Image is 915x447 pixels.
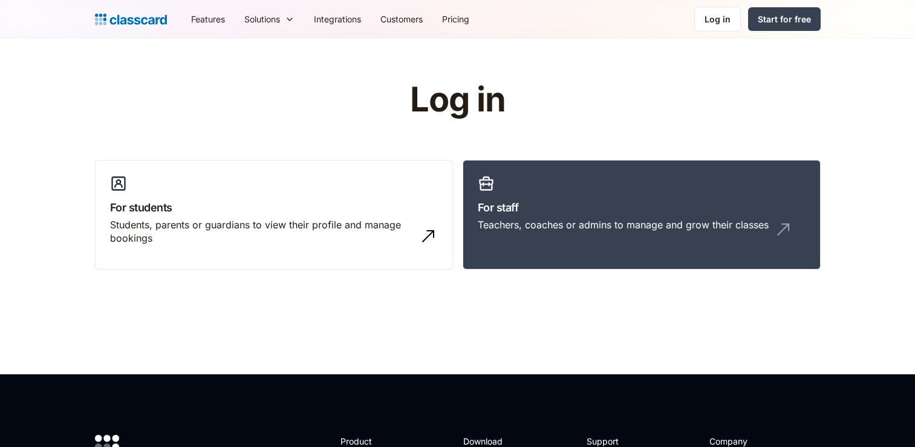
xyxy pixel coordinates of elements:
[694,7,741,31] a: Log in
[244,13,280,25] div: Solutions
[110,199,438,216] h3: For students
[478,199,806,216] h3: For staff
[304,5,371,33] a: Integrations
[265,81,650,119] h1: Log in
[705,13,731,25] div: Log in
[758,13,811,25] div: Start for free
[463,160,821,270] a: For staffTeachers, coaches or admins to manage and grow their classes
[371,5,432,33] a: Customers
[181,5,235,33] a: Features
[235,5,304,33] div: Solutions
[95,11,167,28] a: home
[432,5,479,33] a: Pricing
[478,218,769,231] div: Teachers, coaches or admins to manage and grow their classes
[95,160,453,270] a: For studentsStudents, parents or guardians to view their profile and manage bookings
[748,7,821,31] a: Start for free
[110,218,414,245] div: Students, parents or guardians to view their profile and manage bookings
